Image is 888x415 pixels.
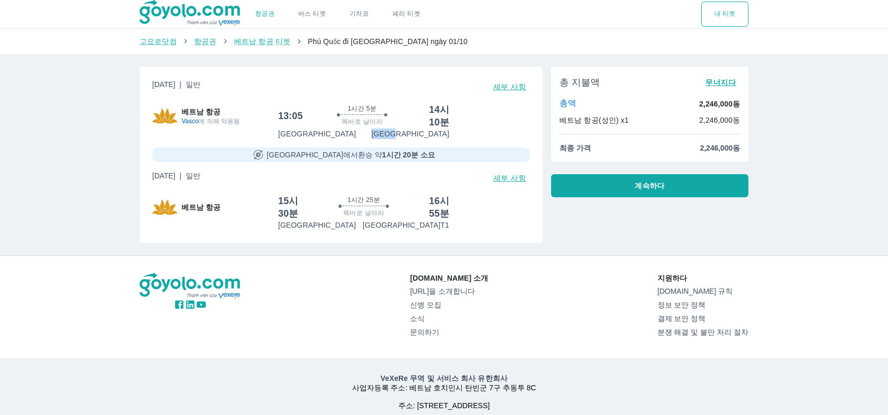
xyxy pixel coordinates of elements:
[194,37,216,46] a: 항공권
[352,384,536,392] font: 사업자등록 주소: 베트남 호치민시 탄빈군 7구 추동투 8C
[182,203,220,211] font: 베트남 항공
[393,10,420,17] font: 페리 티켓
[380,374,508,382] font: VeXeRe 무역 및 서비스 회사 유한회사
[551,174,748,197] button: 계속하다
[429,196,449,219] font: 16시 55분
[347,105,376,112] font: 1시간 5분
[705,78,736,87] font: 무너지다
[152,80,175,89] font: [DATE]
[347,196,380,204] font: 1시간 25분
[410,328,488,337] a: 문의하기
[714,10,736,17] font: 내 티켓
[559,99,576,108] font: 총액
[179,80,182,89] font: |
[372,130,449,138] font: [GEOGRAPHIC_DATA]
[308,37,468,46] span: Phú Quốc đi [GEOGRAPHIC_DATA] ngày 01/10
[255,10,274,18] a: 항공권
[658,314,748,324] a: 결제 보안 정책
[382,151,435,159] font: 1시간 20분 소요
[363,221,440,229] font: [GEOGRAPHIC_DATA]
[278,221,356,229] font: [GEOGRAPHIC_DATA]
[410,301,488,310] a: 신병 모집
[298,10,326,17] font: 버스 티켓
[198,118,240,125] font: 에 의해 악용됨
[559,116,629,124] font: 베트남 항공(성인) x1
[699,100,740,108] font: 2,246,000동
[635,182,664,190] font: 계속하다
[140,273,241,299] img: 심벌 마크
[350,10,369,17] font: 기차표
[700,144,740,152] font: 2,246,000동
[298,10,326,18] a: 버스 티켓
[658,274,688,282] font: 지원하다
[278,196,299,219] font: 15시 30분
[234,37,290,46] a: 베트남 항공 티켓
[699,116,740,124] font: 2,246,000동
[493,82,526,91] font: 세부 사항
[701,2,748,27] div: 교통수단을 선택하세요
[658,328,748,336] font: 분쟁 해결 및 불만 처리 절차
[255,10,274,17] font: 항공권
[410,301,441,309] font: 신병 모집
[410,314,488,324] a: 소식
[658,328,748,337] a: 분쟁 해결 및 불만 처리 절차
[658,301,748,310] a: 정보 보안 정책
[658,287,733,295] font: [DOMAIN_NAME] 규칙
[658,301,706,309] font: 정보 보안 정책
[493,174,526,182] font: 세부 사항
[440,221,449,229] font: T1
[658,287,748,296] a: [DOMAIN_NAME] 규칙
[358,151,382,159] font: 환승 약
[398,401,490,410] font: 주소: [STREET_ADDRESS]
[140,37,177,46] a: 고요로닷컴
[179,172,182,180] font: |
[152,172,175,180] font: [DATE]
[559,144,591,152] font: 최종 가격
[343,151,358,159] font: 에서
[267,151,343,159] font: [GEOGRAPHIC_DATA]
[253,150,263,159] img: 교통 아이콘
[278,130,356,138] font: [GEOGRAPHIC_DATA]
[343,209,384,217] font: 똑바로 날아라
[489,171,530,185] button: 세부 사항
[140,36,748,47] nav: 빵가루
[241,2,430,27] div: 교통수단을 선택하세요
[489,79,530,94] button: 세부 사항
[658,314,706,323] font: 결제 보안 정책
[701,75,740,90] button: 무너지다
[342,118,383,125] font: 똑바로 날아라
[410,287,488,296] a: [URL]을 소개합니다
[182,118,198,125] font: Vasco
[410,287,475,295] font: [URL]을 소개합니다
[410,274,488,282] font: [DOMAIN_NAME] 소개
[186,172,200,180] font: 일반
[186,80,200,89] font: 일반
[410,314,425,323] font: 소식
[182,108,220,116] font: 베트남 항공
[429,104,449,127] font: 14시 10분
[410,328,439,336] font: 문의하기
[559,77,600,88] font: 총 지불액
[278,111,303,121] font: 13:05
